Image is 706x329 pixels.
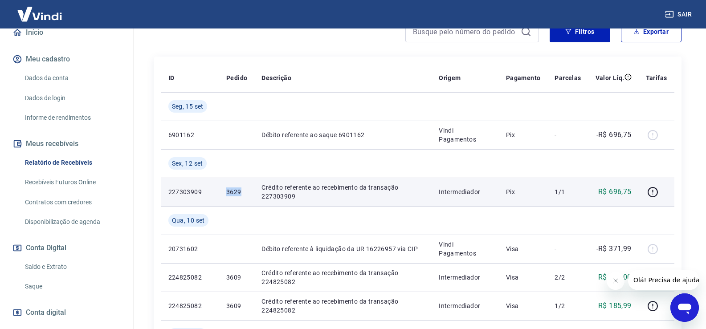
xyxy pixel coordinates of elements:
[21,154,122,172] a: Relatório de Recebíveis
[21,69,122,87] a: Dados da conta
[607,272,624,290] iframe: Fechar mensagem
[670,293,699,322] iframe: Botão para abrir a janela de mensagens
[168,301,212,310] p: 224825082
[628,270,699,290] iframe: Mensagem da empresa
[21,109,122,127] a: Informe de rendimentos
[11,238,122,258] button: Conta Digital
[168,73,175,82] p: ID
[550,21,610,42] button: Filtros
[168,273,212,282] p: 224825082
[506,301,541,310] p: Visa
[439,187,492,196] p: Intermediador
[11,0,69,28] img: Vindi
[621,21,682,42] button: Exportar
[261,297,424,315] p: Crédito referente ao recebimento da transação 224825082
[506,130,541,139] p: Pix
[555,301,581,310] p: 1/2
[439,301,492,310] p: Intermediador
[439,73,461,82] p: Origem
[598,272,632,283] p: R$ 186,00
[596,244,632,254] p: -R$ 371,99
[646,73,667,82] p: Tarifas
[172,216,205,225] span: Qua, 10 set
[11,303,122,322] a: Conta digital
[168,187,212,196] p: 227303909
[596,73,624,82] p: Valor Líq.
[663,6,695,23] button: Sair
[21,277,122,296] a: Saque
[413,25,517,38] input: Busque pelo número do pedido
[439,126,492,144] p: Vindi Pagamentos
[506,273,541,282] p: Visa
[261,268,424,286] p: Crédito referente ao recebimento da transação 224825082
[596,130,632,140] p: -R$ 696,75
[11,23,122,42] a: Início
[226,187,247,196] p: 3629
[172,159,203,168] span: Sex, 12 set
[598,187,632,197] p: R$ 696,75
[261,130,424,139] p: Débito referente ao saque 6901162
[555,187,581,196] p: 1/1
[168,130,212,139] p: 6901162
[226,273,247,282] p: 3609
[21,213,122,231] a: Disponibilização de agenda
[11,49,122,69] button: Meu cadastro
[598,301,632,311] p: R$ 185,99
[261,73,291,82] p: Descrição
[226,73,247,82] p: Pedido
[506,73,541,82] p: Pagamento
[261,183,424,201] p: Crédito referente ao recebimento da transação 227303909
[226,301,247,310] p: 3609
[261,244,424,253] p: Débito referente à liquidação da UR 16226957 via CIP
[506,187,541,196] p: Pix
[21,173,122,191] a: Recebíveis Futuros Online
[21,89,122,107] a: Dados de login
[506,244,541,253] p: Visa
[11,134,122,154] button: Meus recebíveis
[172,102,204,111] span: Seg, 15 set
[555,130,581,139] p: -
[439,273,492,282] p: Intermediador
[21,258,122,276] a: Saldo e Extrato
[5,6,75,13] span: Olá! Precisa de ajuda?
[555,73,581,82] p: Parcelas
[26,306,66,319] span: Conta digital
[168,244,212,253] p: 20731602
[555,244,581,253] p: -
[439,240,492,258] p: Vindi Pagamentos
[555,273,581,282] p: 2/2
[21,193,122,211] a: Contratos com credores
